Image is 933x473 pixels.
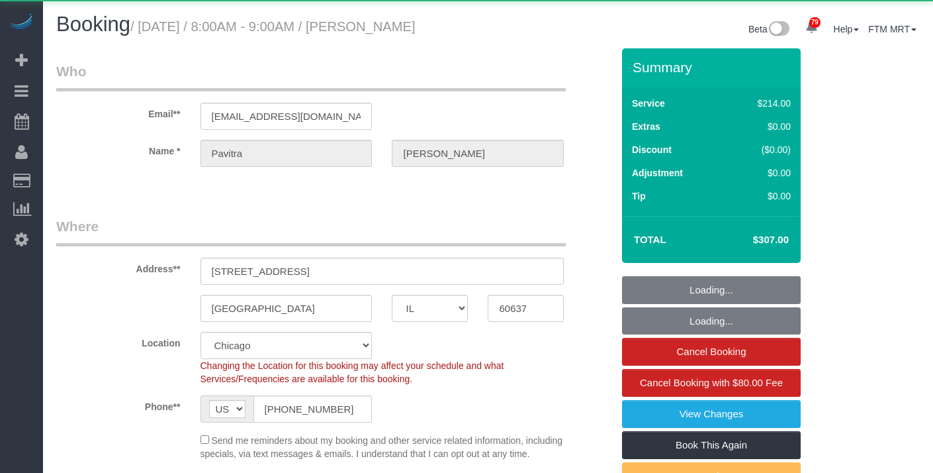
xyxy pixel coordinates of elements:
label: Extras [632,120,660,133]
input: Zip Code** [488,295,564,322]
a: Book This Again [622,431,801,459]
div: $0.00 [729,120,791,133]
a: FTM MRT [868,24,916,34]
div: $0.00 [729,166,791,180]
a: Help [834,24,860,34]
div: ($0.00) [729,143,791,156]
strong: Total [634,234,666,245]
label: Name * [46,140,191,158]
a: Cancel Booking [622,338,801,366]
label: Adjustment [632,166,683,180]
div: $214.00 [729,97,791,110]
img: New interface [768,21,789,38]
span: Send me reminders about my booking and other service related information, including specials, via... [200,435,563,459]
label: Tip [632,189,646,203]
span: Changing the Location for this booking may affect your schedule and what Services/Frequencies are... [200,360,504,384]
span: 79 [809,17,821,28]
label: Discount [632,143,672,156]
h4: $307.00 [713,235,789,246]
h3: Summary [633,60,794,75]
legend: Who [56,62,566,91]
img: Automaid Logo [8,13,34,32]
span: Booking [56,13,130,36]
a: 79 [799,13,824,42]
small: / [DATE] / 8:00AM - 9:00AM / [PERSON_NAME] [130,19,416,34]
label: Location [46,332,191,350]
input: Last Name* [392,140,564,167]
label: Service [632,97,665,110]
span: Cancel Booking with $80.00 Fee [640,377,783,388]
a: Cancel Booking with $80.00 Fee [622,369,801,397]
legend: Where [56,217,566,246]
div: $0.00 [729,189,791,203]
input: First Name** [200,140,373,167]
a: View Changes [622,400,801,428]
a: Beta [748,24,789,34]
